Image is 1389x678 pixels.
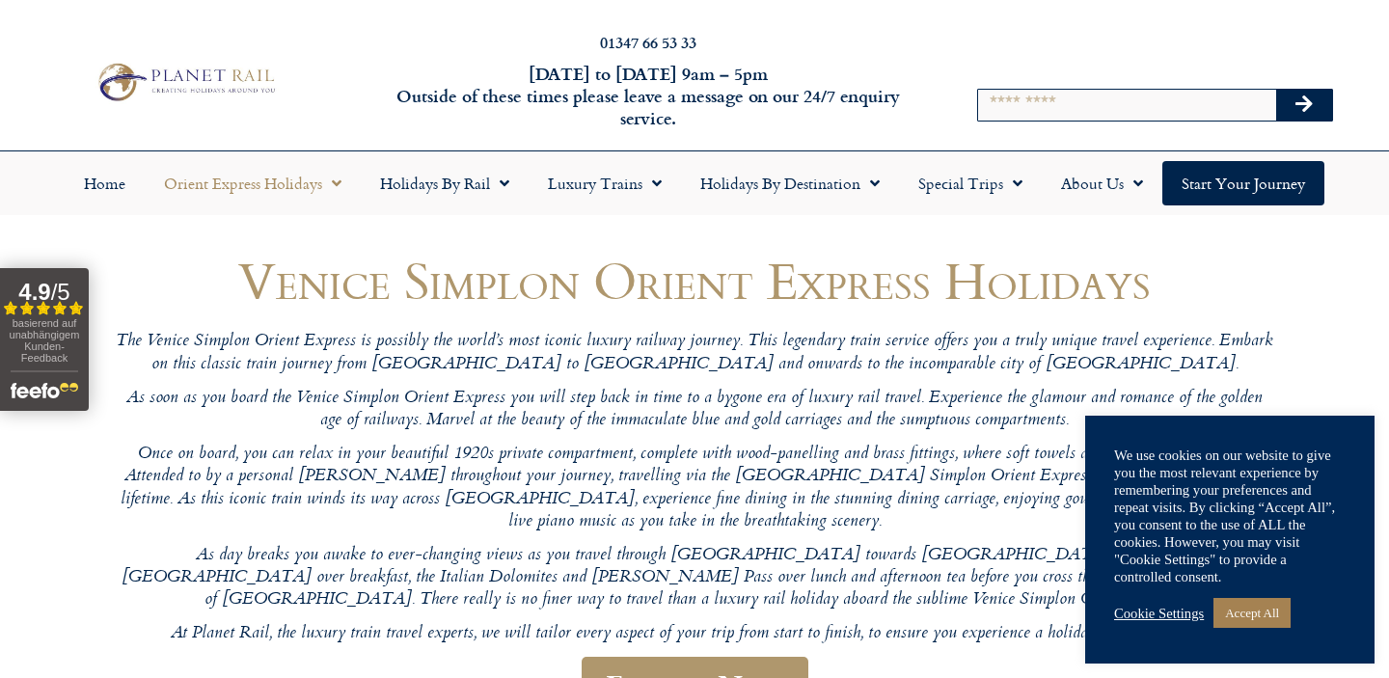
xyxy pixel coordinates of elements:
p: At Planet Rail, the luxury train travel experts, we will tailor every aspect of your trip from st... [116,623,1273,645]
nav: Menu [10,161,1379,205]
a: Luxury Trains [529,161,681,205]
a: Orient Express Holidays [145,161,361,205]
p: As day breaks you awake to ever-changing views as you travel through [GEOGRAPHIC_DATA] towards [G... [116,545,1273,612]
img: Planet Rail Train Holidays Logo [91,59,281,105]
div: We use cookies on our website to give you the most relevant experience by remembering your prefer... [1114,447,1346,585]
button: Search [1276,90,1332,121]
a: Cookie Settings [1114,605,1204,622]
p: As soon as you board the Venice Simplon Orient Express you will step back in time to a bygone era... [116,388,1273,433]
a: Holidays by Rail [361,161,529,205]
p: Once on board, you can relax in your beautiful 1920s private compartment, complete with wood-pane... [116,444,1273,533]
a: Special Trips [899,161,1042,205]
a: Accept All [1213,598,1291,628]
a: About Us [1042,161,1162,205]
a: Holidays by Destination [681,161,899,205]
h6: [DATE] to [DATE] 9am – 5pm Outside of these times please leave a message on our 24/7 enquiry serv... [375,63,921,130]
a: Start your Journey [1162,161,1324,205]
a: Home [65,161,145,205]
a: 01347 66 53 33 [600,31,696,53]
h1: Venice Simplon Orient Express Holidays [116,252,1273,309]
p: The Venice Simplon Orient Express is possibly the world’s most iconic luxury railway journey. Thi... [116,331,1273,376]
